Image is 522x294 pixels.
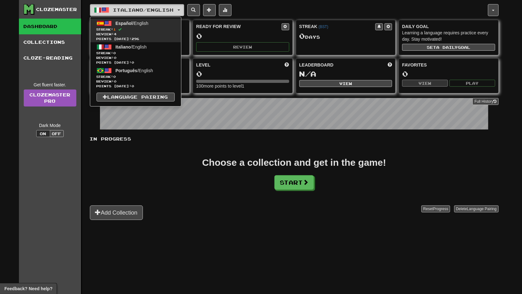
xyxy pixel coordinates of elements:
button: View [299,80,392,87]
button: Seta dailygoal [402,44,495,51]
span: / English [115,44,147,49]
div: Clozemaster [36,6,77,13]
span: Review: 0 [97,79,175,84]
button: Italiano/English [90,4,184,16]
button: Review [196,42,289,52]
button: ResetProgress [421,205,450,212]
div: Favorites [402,62,495,68]
span: Points [DATE]: 0 [97,60,175,65]
span: 0 [114,51,116,55]
div: Daily Goal [402,23,495,30]
div: Dark Mode [24,122,76,129]
span: / English [115,68,153,73]
button: Add sentence to collection [203,4,216,16]
span: N/A [299,69,317,78]
div: Streak [299,23,376,30]
span: This week in points, UTC [388,62,392,68]
a: Language Pairing [97,93,175,101]
div: Get fluent faster. [24,82,76,88]
span: Italiano / English [113,7,173,13]
button: Add Collection [90,205,143,220]
span: 1 [114,27,116,31]
button: Search sentences [187,4,200,16]
div: 0 [196,70,289,78]
div: Ready for Review [196,23,282,30]
span: Leaderboard [299,62,334,68]
div: 100 more points to level 1 [196,83,289,89]
button: More stats [219,4,232,16]
span: Review: 0 [97,55,175,60]
a: (BST) [319,25,328,29]
span: Language Pairing [467,207,496,211]
div: 0 [402,70,495,78]
span: 0 [299,32,305,40]
a: ClozemasterPro [24,89,76,107]
span: Streak: [97,74,175,79]
span: Português [115,68,137,73]
span: / English [115,21,148,26]
a: Cloze-Reading [19,50,81,66]
div: Choose a collection and get in the game! [202,158,386,167]
button: View [402,80,448,87]
p: In Progress [90,136,499,142]
a: Português/EnglishStreak:0 Review:0Points [DATE]:0 [90,66,181,89]
span: Progress [433,207,448,211]
span: Review: 4 [97,32,175,37]
span: 0 [114,75,116,78]
span: Español [115,21,132,26]
a: Dashboard [19,19,81,34]
button: Full History [472,98,498,105]
a: Collections [19,34,81,50]
button: Off [50,130,64,137]
div: 0 [196,32,289,40]
span: Points [DATE]: 296 [97,37,175,41]
button: DeleteLanguage Pairing [454,205,499,212]
span: Streak: [97,51,175,55]
span: Points [DATE]: 0 [97,84,175,89]
span: Level [196,62,210,68]
div: Learning a language requires practice every day. Stay motivated! [402,30,495,42]
span: a daily [436,45,458,49]
a: Italiano/EnglishStreak:0 Review:0Points [DATE]:0 [90,42,181,66]
span: Streak: [97,27,175,32]
span: Open feedback widget [4,285,52,292]
button: On [36,130,50,137]
button: Play [449,80,495,87]
button: Start [274,175,314,190]
a: Español/EnglishStreak:1 Review:4Points [DATE]:296 [90,19,181,42]
span: Score more points to level up [285,62,289,68]
div: Day s [299,32,392,40]
span: Italiano [115,44,131,49]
